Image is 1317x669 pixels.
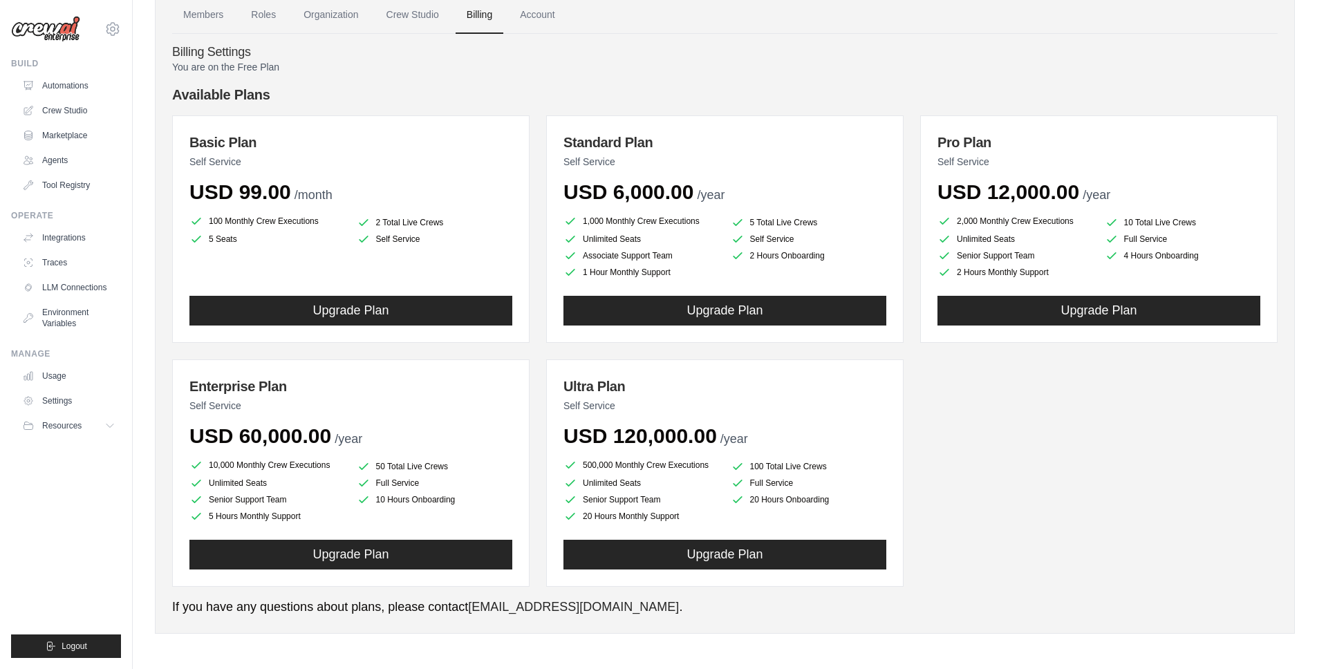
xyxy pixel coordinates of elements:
[189,424,331,447] span: USD 60,000.00
[17,100,121,122] a: Crew Studio
[17,276,121,299] a: LLM Connections
[172,60,1278,74] p: You are on the Free Plan
[357,216,513,229] li: 2 Total Live Crews
[563,232,720,246] li: Unlimited Seats
[563,377,886,396] h3: Ultra Plan
[937,232,1094,246] li: Unlimited Seats
[1083,188,1110,202] span: /year
[357,460,513,473] li: 50 Total Live Crews
[189,540,512,569] button: Upgrade Plan
[189,377,512,396] h3: Enterprise Plan
[731,249,887,263] li: 2 Hours Onboarding
[172,598,1278,616] p: If you have any questions about plans, please contact .
[295,188,333,202] span: /month
[189,476,346,490] li: Unlimited Seats
[189,399,512,413] p: Self Service
[17,301,121,334] a: Environment Variables
[189,133,512,152] h3: Basic Plan
[335,432,362,446] span: /year
[357,493,513,507] li: 10 Hours Onboarding
[62,641,87,652] span: Logout
[468,600,679,614] a: [EMAIL_ADDRESS][DOMAIN_NAME]
[937,180,1079,203] span: USD 12,000.00
[937,133,1260,152] h3: Pro Plan
[11,16,80,42] img: Logo
[17,252,121,274] a: Traces
[17,365,121,387] a: Usage
[17,390,121,412] a: Settings
[11,58,121,69] div: Build
[172,45,1278,60] h4: Billing Settings
[189,213,346,229] li: 100 Monthly Crew Executions
[937,155,1260,169] p: Self Service
[563,509,720,523] li: 20 Hours Monthly Support
[42,420,82,431] span: Resources
[172,85,1278,104] h4: Available Plans
[1105,232,1261,246] li: Full Service
[11,348,121,359] div: Manage
[563,265,720,279] li: 1 Hour Monthly Support
[563,180,693,203] span: USD 6,000.00
[1248,603,1317,669] iframe: Chat Widget
[563,493,720,507] li: Senior Support Team
[17,124,121,147] a: Marketplace
[563,399,886,413] p: Self Service
[17,415,121,437] button: Resources
[731,476,887,490] li: Full Service
[189,509,346,523] li: 5 Hours Monthly Support
[720,432,748,446] span: /year
[357,232,513,246] li: Self Service
[563,540,886,569] button: Upgrade Plan
[563,424,717,447] span: USD 120,000.00
[189,296,512,326] button: Upgrade Plan
[937,265,1094,279] li: 2 Hours Monthly Support
[17,174,121,196] a: Tool Registry
[731,232,887,246] li: Self Service
[17,149,121,171] a: Agents
[189,180,291,203] span: USD 99.00
[17,75,121,97] a: Automations
[189,493,346,507] li: Senior Support Team
[731,460,887,473] li: 100 Total Live Crews
[11,210,121,221] div: Operate
[563,296,886,326] button: Upgrade Plan
[1105,216,1261,229] li: 10 Total Live Crews
[937,213,1094,229] li: 2,000 Monthly Crew Executions
[563,213,720,229] li: 1,000 Monthly Crew Executions
[563,155,886,169] p: Self Service
[937,249,1094,263] li: Senior Support Team
[1105,249,1261,263] li: 4 Hours Onboarding
[189,232,346,246] li: 5 Seats
[563,133,886,152] h3: Standard Plan
[357,476,513,490] li: Full Service
[731,493,887,507] li: 20 Hours Onboarding
[189,457,346,473] li: 10,000 Monthly Crew Executions
[563,249,720,263] li: Associate Support Team
[17,227,121,249] a: Integrations
[11,634,121,658] button: Logout
[937,296,1260,326] button: Upgrade Plan
[697,188,725,202] span: /year
[731,216,887,229] li: 5 Total Live Crews
[563,476,720,490] li: Unlimited Seats
[563,457,720,473] li: 500,000 Monthly Crew Executions
[189,155,512,169] p: Self Service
